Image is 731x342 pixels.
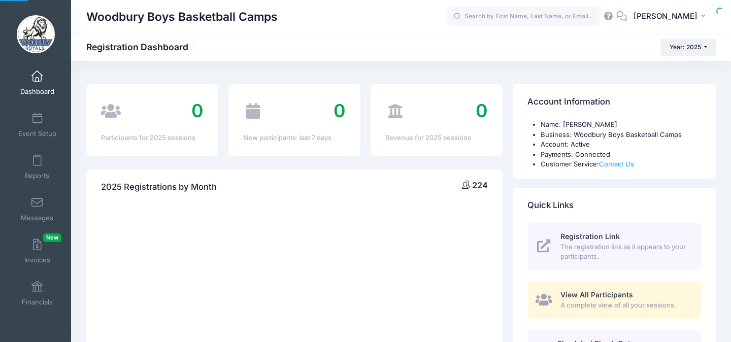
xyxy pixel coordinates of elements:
[22,298,53,306] span: Financials
[334,99,346,122] span: 0
[101,173,217,201] h4: 2025 Registrations by Month
[560,290,633,299] span: View All Participants
[43,233,61,242] span: New
[17,15,55,53] img: Woodbury Boys Basketball Camps
[541,120,701,130] li: Name: [PERSON_NAME]
[472,180,488,190] span: 224
[660,39,716,56] button: Year: 2025
[243,133,346,143] div: New participants: last 7 days
[18,129,56,138] span: Event Setup
[101,133,204,143] div: Participants for 2025 sessions
[86,42,197,52] h1: Registration Dashboard
[20,87,54,96] span: Dashboard
[560,232,620,241] span: Registration Link
[86,5,278,28] h1: Woodbury Boys Basketball Camps
[527,88,610,117] h4: Account Information
[21,214,53,222] span: Messages
[560,300,689,311] span: A complete view of all your sessions.
[13,233,61,269] a: InvoicesNew
[527,223,701,270] a: Registration Link The registration link as it appears to your participants.
[476,99,488,122] span: 0
[24,256,50,264] span: Invoices
[13,149,61,185] a: Reports
[599,160,634,168] a: Contact Us
[541,150,701,160] li: Payments: Connected
[541,140,701,150] li: Account: Active
[627,5,716,28] button: [PERSON_NAME]
[385,133,488,143] div: Revenue for 2025 sessions
[527,282,701,319] a: View All Participants A complete view of all your sessions.
[13,191,61,227] a: Messages
[560,242,689,262] span: The registration link as it appears to your participants.
[13,65,61,100] a: Dashboard
[541,159,701,169] li: Customer Service:
[13,107,61,143] a: Event Setup
[25,172,49,180] span: Reports
[634,11,697,22] span: [PERSON_NAME]
[670,43,701,51] span: Year: 2025
[541,130,701,140] li: Business: Woodbury Boys Basketball Camps
[13,276,61,311] a: Financials
[191,99,204,122] span: 0
[527,191,574,220] h4: Quick Links
[447,7,600,27] input: Search by First Name, Last Name, or Email...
